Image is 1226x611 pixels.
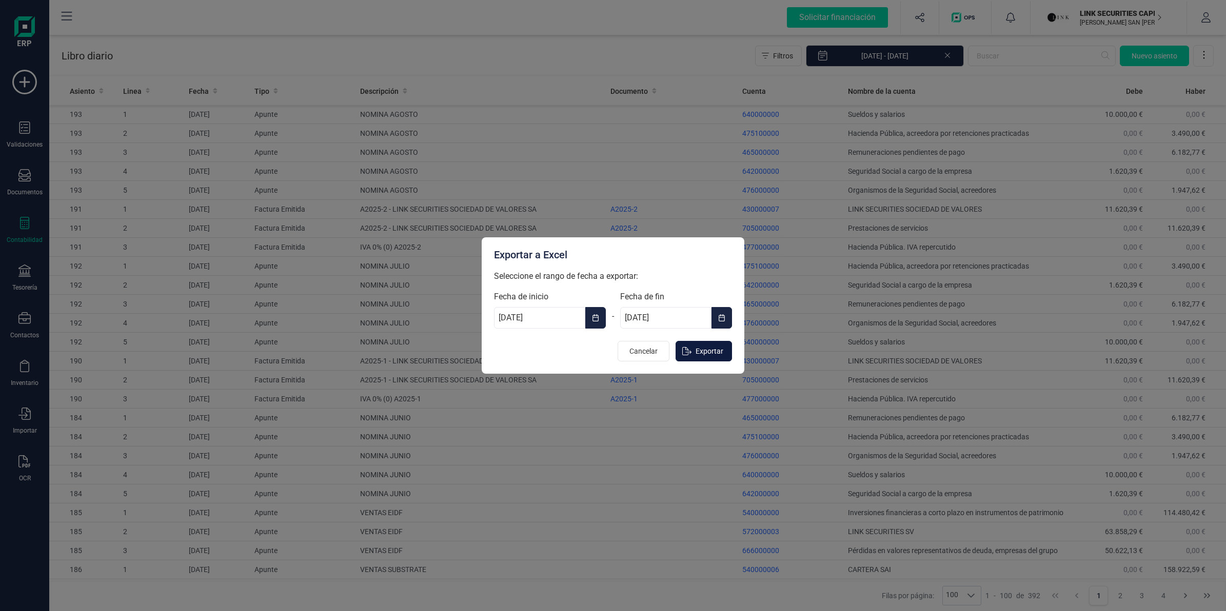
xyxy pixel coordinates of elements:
[629,346,658,356] span: Cancelar
[494,291,606,303] label: Fecha de inicio
[620,291,732,303] label: Fecha de fin
[494,270,732,282] p: Seleccione el rango de fecha a exportar:
[711,307,732,329] button: Choose Date
[494,307,585,329] input: dd/mm/aaaa
[618,341,669,361] button: Cancelar
[606,304,620,329] div: -
[585,307,606,329] button: Choose Date
[696,346,723,356] span: Exportar
[620,307,711,329] input: dd/mm/aaaa
[676,341,732,361] button: Exportar
[494,248,732,262] div: Exportar a Excel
